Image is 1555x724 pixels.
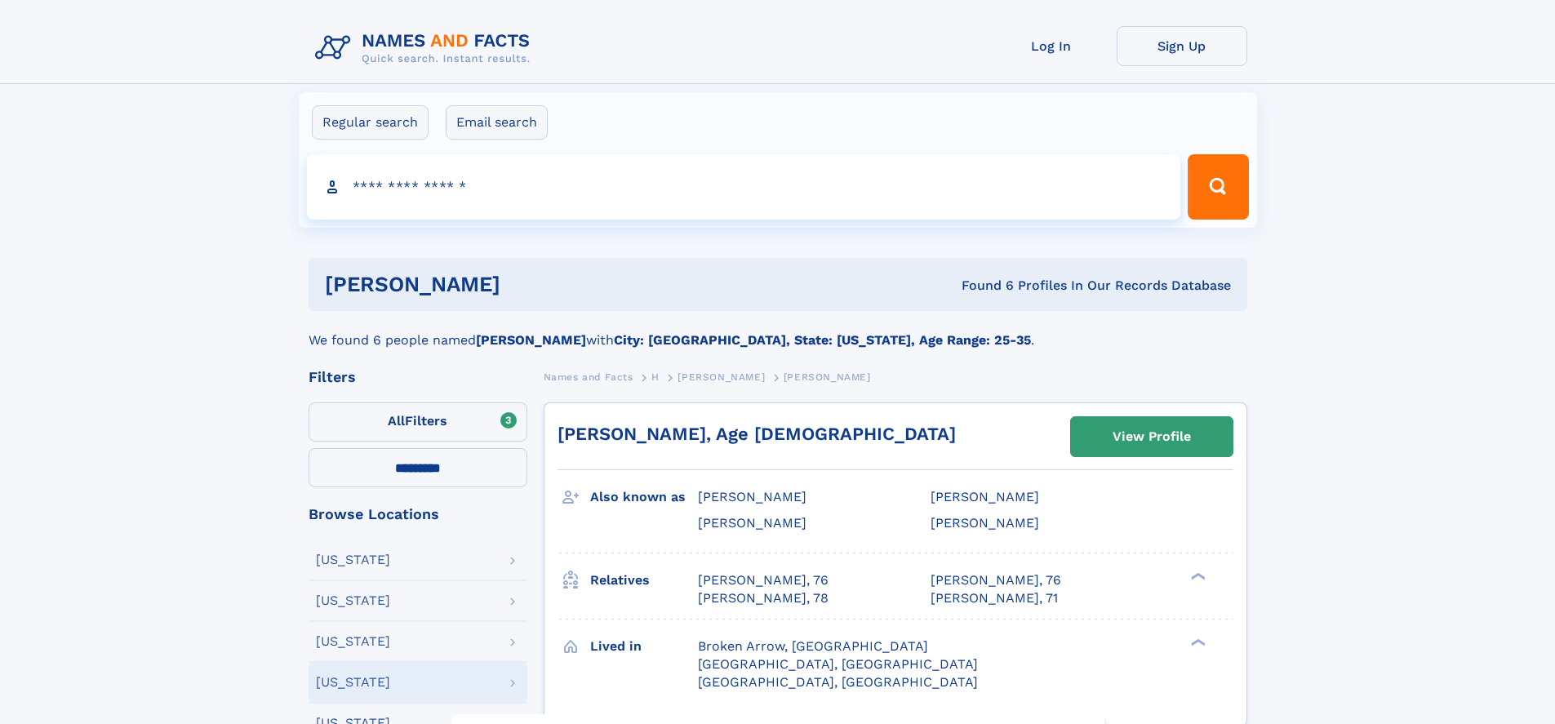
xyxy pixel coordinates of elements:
[698,589,829,607] a: [PERSON_NAME], 78
[698,656,978,672] span: [GEOGRAPHIC_DATA], [GEOGRAPHIC_DATA]
[316,635,390,648] div: [US_STATE]
[698,674,978,690] span: [GEOGRAPHIC_DATA], [GEOGRAPHIC_DATA]
[1187,571,1206,581] div: ❯
[309,311,1247,350] div: We found 6 people named with .
[931,489,1039,504] span: [PERSON_NAME]
[986,26,1117,66] a: Log In
[325,274,731,295] h1: [PERSON_NAME]
[316,594,390,607] div: [US_STATE]
[698,515,806,531] span: [PERSON_NAME]
[312,105,429,140] label: Regular search
[309,26,544,70] img: Logo Names and Facts
[1113,418,1191,455] div: View Profile
[476,332,586,348] b: [PERSON_NAME]
[316,553,390,566] div: [US_STATE]
[558,424,956,444] a: [PERSON_NAME], Age [DEMOGRAPHIC_DATA]
[784,371,871,383] span: [PERSON_NAME]
[1187,637,1206,647] div: ❯
[731,277,1231,295] div: Found 6 Profiles In Our Records Database
[590,483,698,511] h3: Also known as
[590,566,698,594] h3: Relatives
[651,371,660,383] span: H
[698,489,806,504] span: [PERSON_NAME]
[651,366,660,387] a: H
[309,507,527,522] div: Browse Locations
[1071,417,1233,456] a: View Profile
[388,413,405,429] span: All
[931,515,1039,531] span: [PERSON_NAME]
[307,154,1181,220] input: search input
[678,371,765,383] span: [PERSON_NAME]
[931,571,1061,589] a: [PERSON_NAME], 76
[1188,154,1248,220] button: Search Button
[544,366,633,387] a: Names and Facts
[446,105,548,140] label: Email search
[1117,26,1247,66] a: Sign Up
[309,402,527,442] label: Filters
[698,638,928,654] span: Broken Arrow, [GEOGRAPHIC_DATA]
[678,366,765,387] a: [PERSON_NAME]
[309,370,527,384] div: Filters
[590,633,698,660] h3: Lived in
[698,571,829,589] a: [PERSON_NAME], 76
[931,589,1058,607] a: [PERSON_NAME], 71
[614,332,1031,348] b: City: [GEOGRAPHIC_DATA], State: [US_STATE], Age Range: 25-35
[316,676,390,689] div: [US_STATE]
